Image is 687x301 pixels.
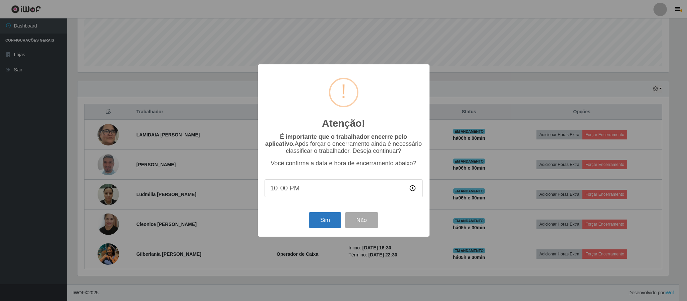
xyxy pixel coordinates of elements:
p: Você confirma a data e hora de encerramento abaixo? [265,160,423,167]
button: Sim [309,212,341,228]
button: Não [345,212,378,228]
p: Após forçar o encerramento ainda é necessário classificar o trabalhador. Deseja continuar? [265,133,423,155]
h2: Atenção! [322,117,365,129]
b: É importante que o trabalhador encerre pelo aplicativo. [265,133,407,147]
